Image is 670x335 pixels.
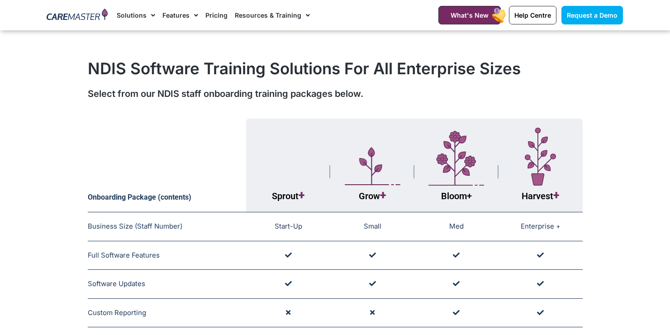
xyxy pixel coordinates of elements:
span: Full Software Features [88,251,160,259]
td: Small [330,212,414,241]
span: + [553,189,559,202]
a: Request a Demo [561,6,623,24]
th: Onboarding Package (contents) [88,119,247,212]
span: Business Size (Staff Number) [88,222,182,230]
td: Enterprise + [499,212,583,241]
span: + [380,189,386,202]
img: Layer_1-5.svg [345,147,400,186]
span: Bloom [441,191,472,201]
span: What's New [451,11,489,19]
img: Layer_1-7-1.svg [525,128,556,186]
span: Sprout [272,191,304,201]
a: Help Centre [509,6,556,24]
span: + [467,191,472,201]
div: Select from our NDIS staff onboarding training packages below. [88,87,583,100]
h1: NDIS Software Training Solutions For All Enterprise Sizes [88,59,583,78]
a: What's New [438,6,501,24]
td: Med [414,212,499,241]
span: Grow [359,191,386,201]
span: + [299,189,304,202]
span: Request a Demo [567,11,618,19]
span: Harvest [522,191,559,201]
td: Custom Reporting [88,298,247,327]
td: Software Updates [88,270,247,299]
span: Help Centre [514,11,551,19]
img: Layer_1-4-1.svg [428,131,484,186]
img: CareMaster Logo [47,9,108,22]
td: Start-Up [246,212,330,241]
